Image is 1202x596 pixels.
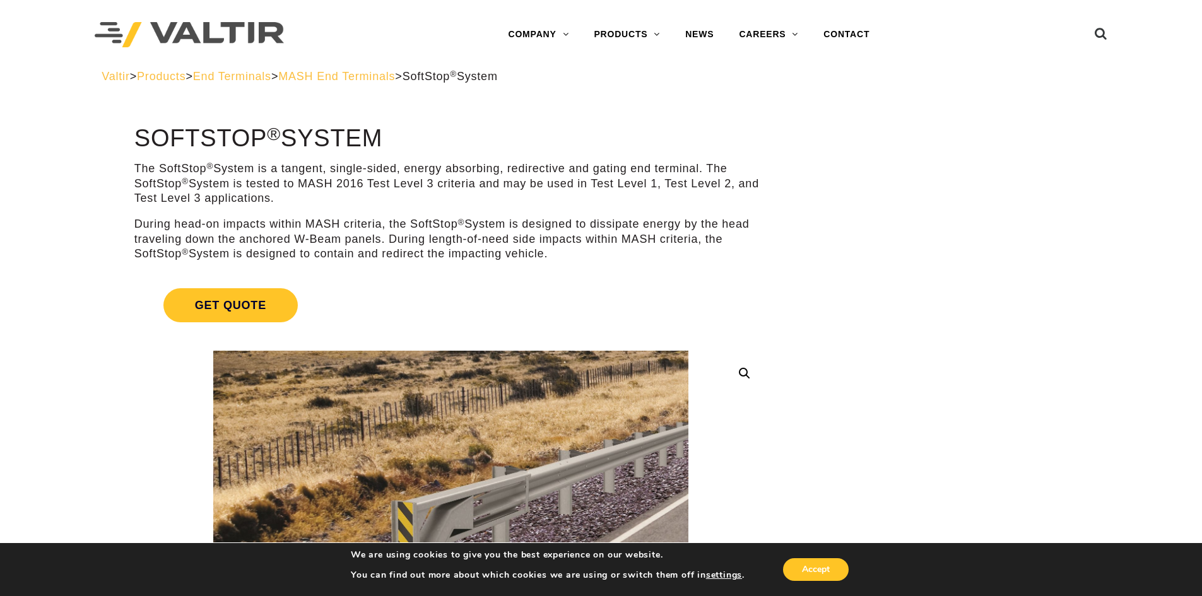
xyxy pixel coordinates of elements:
sup: ® [206,161,213,171]
span: Get Quote [163,288,298,322]
a: PRODUCTS [581,22,673,47]
h1: SoftStop System [134,126,767,152]
sup: ® [450,69,457,79]
a: Get Quote [134,273,767,337]
sup: ® [267,124,281,144]
a: Valtir [102,70,129,83]
p: The SoftStop System is a tangent, single-sided, energy absorbing, redirective and gating end term... [134,161,767,206]
p: You can find out more about which cookies we are using or switch them off in . [351,570,745,581]
div: > > > > [102,69,1100,84]
img: Valtir [95,22,284,48]
a: NEWS [673,22,726,47]
a: Products [137,70,186,83]
a: CAREERS [726,22,811,47]
sup: ® [458,218,465,227]
sup: ® [182,247,189,257]
a: COMPANY [495,22,581,47]
a: CONTACT [811,22,882,47]
sup: ® [182,177,189,186]
a: MASH End Terminals [278,70,395,83]
p: We are using cookies to give you the best experience on our website. [351,549,745,561]
button: Accept [783,558,849,581]
a: End Terminals [193,70,271,83]
span: SoftStop System [403,70,498,83]
p: During head-on impacts within MASH criteria, the SoftStop System is designed to dissipate energy ... [134,217,767,261]
button: settings [706,570,742,581]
